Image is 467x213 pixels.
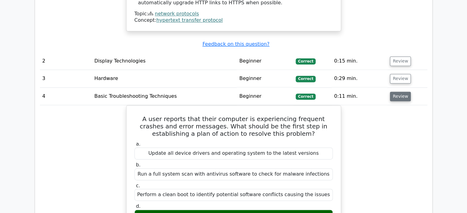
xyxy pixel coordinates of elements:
[40,88,92,105] td: 4
[134,147,333,159] div: Update all device drivers and operating system to the latest versions
[332,88,387,105] td: 0:11 min.
[237,70,293,87] td: Beginner
[136,203,141,209] span: d.
[390,56,411,66] button: Review
[134,115,333,137] h5: A user reports that their computer is experiencing frequent crashes and error messages. What shou...
[134,17,333,24] div: Concept:
[134,168,333,180] div: Run a full system scan with antivirus software to check for malware infections
[237,52,293,70] td: Beginner
[134,11,333,17] div: Topic:
[390,74,411,83] button: Review
[237,88,293,105] td: Beginner
[136,183,140,188] span: c.
[332,52,387,70] td: 0:15 min.
[136,162,141,168] span: b.
[92,88,237,105] td: Basic Troubleshooting Techniques
[155,11,199,17] a: network protocols
[136,141,141,147] span: a.
[296,93,316,100] span: Correct
[92,52,237,70] td: Display Technologies
[134,189,333,201] div: Perform a clean boot to identify potential software conflicts causing the issues
[296,58,316,64] span: Correct
[202,41,269,47] a: Feedback on this question?
[40,52,92,70] td: 2
[156,17,223,23] a: hypertext transfer protocol
[390,92,411,101] button: Review
[332,70,387,87] td: 0:29 min.
[92,70,237,87] td: Hardware
[40,70,92,87] td: 3
[296,76,316,82] span: Correct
